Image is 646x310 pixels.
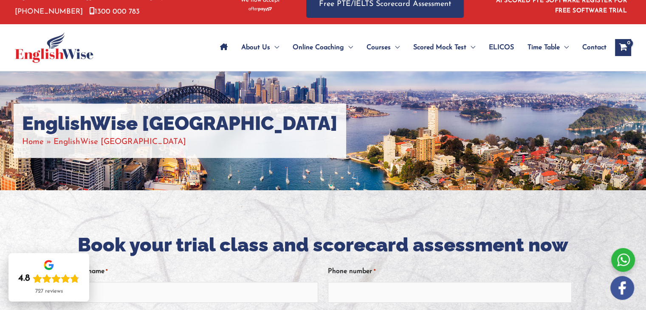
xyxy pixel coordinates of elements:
a: Home [22,138,44,146]
span: Courses [367,33,391,62]
a: Online CoachingMenu Toggle [286,33,360,62]
span: Contact [582,33,607,62]
div: Rating: 4.8 out of 5 [18,273,79,285]
a: Contact [575,33,607,62]
a: CoursesMenu Toggle [360,33,406,62]
img: Afterpay-Logo [248,7,272,11]
span: About Us [241,33,270,62]
label: Phone number [328,265,375,279]
span: ELICOS [489,33,514,62]
a: 1300 000 783 [89,8,140,15]
div: 727 reviews [35,288,63,295]
label: Full name [75,265,107,279]
span: Menu Toggle [344,33,353,62]
span: Online Coaching [293,33,344,62]
span: Menu Toggle [466,33,475,62]
span: EnglishWise [GEOGRAPHIC_DATA] [54,138,186,146]
img: cropped-ew-logo [15,32,93,63]
div: 4.8 [18,273,30,285]
a: ELICOS [482,33,521,62]
span: Menu Toggle [560,33,569,62]
h2: Book your trial class and scorecard assessment now [75,233,572,258]
nav: Site Navigation: Main Menu [213,33,607,62]
a: About UsMenu Toggle [234,33,286,62]
span: Scored Mock Test [413,33,466,62]
nav: Breadcrumbs [22,135,338,149]
a: View Shopping Cart, empty [615,39,631,56]
h1: EnglishWise [GEOGRAPHIC_DATA] [22,112,338,135]
img: white-facebook.png [610,276,634,300]
span: Menu Toggle [270,33,279,62]
a: Scored Mock TestMenu Toggle [406,33,482,62]
a: Time TableMenu Toggle [521,33,575,62]
span: Menu Toggle [391,33,400,62]
span: Time Table [528,33,560,62]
